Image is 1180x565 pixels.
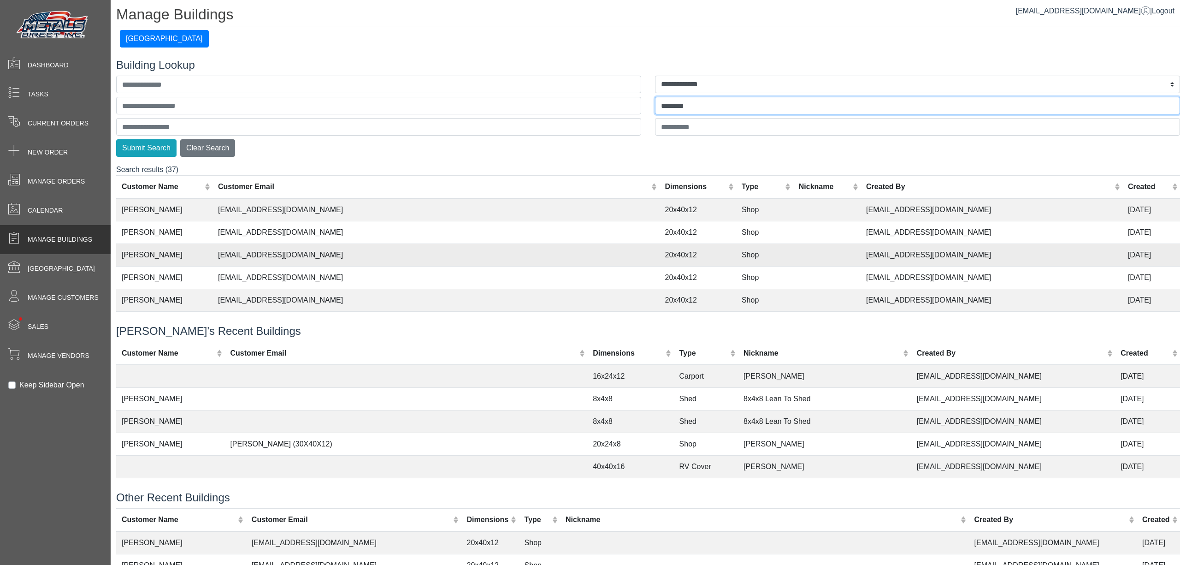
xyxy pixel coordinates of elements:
[525,514,550,525] div: Type
[116,59,1180,72] h4: Building Lookup
[738,455,911,478] td: [PERSON_NAME]
[660,244,736,267] td: 20x40x12
[1016,7,1150,15] a: [EMAIL_ADDRESS][DOMAIN_NAME]
[467,514,509,525] div: Dimensions
[28,322,48,332] span: Sales
[28,235,92,244] span: Manage Buildings
[587,387,673,410] td: 8x4x8
[911,455,1115,478] td: [EMAIL_ADDRESS][DOMAIN_NAME]
[674,433,738,455] td: Shop
[674,478,738,500] td: Shop
[1115,433,1180,455] td: [DATE]
[861,289,1122,312] td: [EMAIL_ADDRESS][DOMAIN_NAME]
[969,531,1137,554] td: [EMAIL_ADDRESS][DOMAIN_NAME]
[28,293,99,303] span: Manage Customers
[1122,244,1180,267] td: [DATE]
[587,410,673,433] td: 8x4x8
[9,304,32,334] span: •
[116,6,1180,26] h1: Manage Buildings
[519,531,560,554] td: Shop
[28,148,68,157] span: New Order
[674,410,738,433] td: Shed
[120,35,209,42] a: [GEOGRAPHIC_DATA]
[116,433,224,455] td: [PERSON_NAME]
[1128,181,1170,192] div: Created
[866,181,1112,192] div: Created By
[116,267,212,289] td: [PERSON_NAME]
[1115,478,1180,500] td: [DATE]
[861,267,1122,289] td: [EMAIL_ADDRESS][DOMAIN_NAME]
[116,289,212,312] td: [PERSON_NAME]
[736,198,793,221] td: Shop
[14,8,92,42] img: Metals Direct Inc Logo
[593,348,663,359] div: Dimensions
[120,30,209,48] button: [GEOGRAPHIC_DATA]
[246,531,461,554] td: [EMAIL_ADDRESS][DOMAIN_NAME]
[461,531,519,554] td: 20x40x12
[911,410,1115,433] td: [EMAIL_ADDRESS][DOMAIN_NAME]
[917,348,1105,359] div: Created By
[861,244,1122,267] td: [EMAIL_ADDRESS][DOMAIN_NAME]
[738,365,911,388] td: [PERSON_NAME]
[28,206,63,215] span: Calendar
[116,325,1180,338] h4: [PERSON_NAME]'s Recent Buildings
[861,312,1122,334] td: [EMAIL_ADDRESS][DOMAIN_NAME]
[212,289,659,312] td: [EMAIL_ADDRESS][DOMAIN_NAME]
[674,365,738,388] td: Carport
[738,478,911,500] td: [PERSON_NAME] (Kit Build)
[660,267,736,289] td: 20x40x12
[861,198,1122,221] td: [EMAIL_ADDRESS][DOMAIN_NAME]
[218,181,649,192] div: Customer Email
[911,433,1115,455] td: [EMAIL_ADDRESS][DOMAIN_NAME]
[738,387,911,410] td: 8x4x8 Lean To Shed
[116,387,224,410] td: [PERSON_NAME]
[1115,455,1180,478] td: [DATE]
[212,244,659,267] td: [EMAIL_ADDRESS][DOMAIN_NAME]
[736,267,793,289] td: Shop
[1115,387,1180,410] td: [DATE]
[1122,221,1180,244] td: [DATE]
[19,380,84,391] label: Keep Sidebar Open
[252,514,451,525] div: Customer Email
[116,312,212,334] td: [PERSON_NAME]
[1115,365,1180,388] td: [DATE]
[587,478,673,500] td: 40x40x16
[180,139,235,157] button: Clear Search
[1142,514,1170,525] div: Created
[736,289,793,312] td: Shop
[116,244,212,267] td: [PERSON_NAME]
[116,410,224,433] td: [PERSON_NAME]
[587,433,673,455] td: 20x24x8
[212,312,659,334] td: [EMAIL_ADDRESS][DOMAIN_NAME]
[116,198,212,221] td: [PERSON_NAME]
[116,491,1180,505] h4: Other Recent Buildings
[28,119,88,128] span: Current Orders
[911,387,1115,410] td: [EMAIL_ADDRESS][DOMAIN_NAME]
[224,433,587,455] td: [PERSON_NAME] (30X40X12)
[736,221,793,244] td: Shop
[28,351,89,361] span: Manage Vendors
[122,348,214,359] div: Customer Name
[1122,198,1180,221] td: [DATE]
[660,312,736,334] td: 20x40x12
[1122,289,1180,312] td: [DATE]
[660,289,736,312] td: 20x40x12
[212,267,659,289] td: [EMAIL_ADDRESS][DOMAIN_NAME]
[1122,312,1180,334] td: [DATE]
[587,455,673,478] td: 40x40x16
[861,221,1122,244] td: [EMAIL_ADDRESS][DOMAIN_NAME]
[587,365,673,388] td: 16x24x12
[28,177,85,186] span: Manage Orders
[1121,348,1169,359] div: Created
[1137,531,1180,554] td: [DATE]
[122,514,236,525] div: Customer Name
[1122,267,1180,289] td: [DATE]
[660,221,736,244] td: 20x40x12
[116,139,177,157] button: Submit Search
[212,198,659,221] td: [EMAIL_ADDRESS][DOMAIN_NAME]
[911,478,1115,500] td: [EMAIL_ADDRESS][DOMAIN_NAME]
[743,348,901,359] div: Nickname
[738,433,911,455] td: [PERSON_NAME]
[1115,410,1180,433] td: [DATE]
